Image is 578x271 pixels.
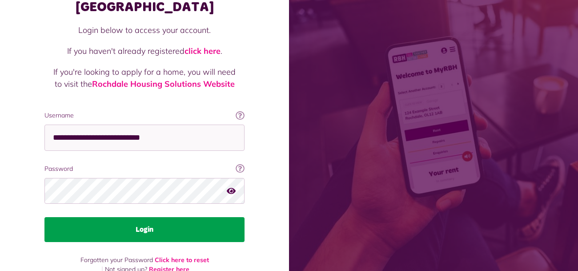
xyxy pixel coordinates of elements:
label: Password [44,164,245,174]
a: Click here to reset [155,256,209,264]
span: Forgotten your Password [80,256,153,264]
p: If you haven't already registered . [53,45,236,57]
p: Login below to access your account. [53,24,236,36]
button: Login [44,217,245,242]
a: click here [185,46,221,56]
label: Username [44,111,245,120]
a: Rochdale Housing Solutions Website [92,79,235,89]
p: If you're looking to apply for a home, you will need to visit the [53,66,236,90]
